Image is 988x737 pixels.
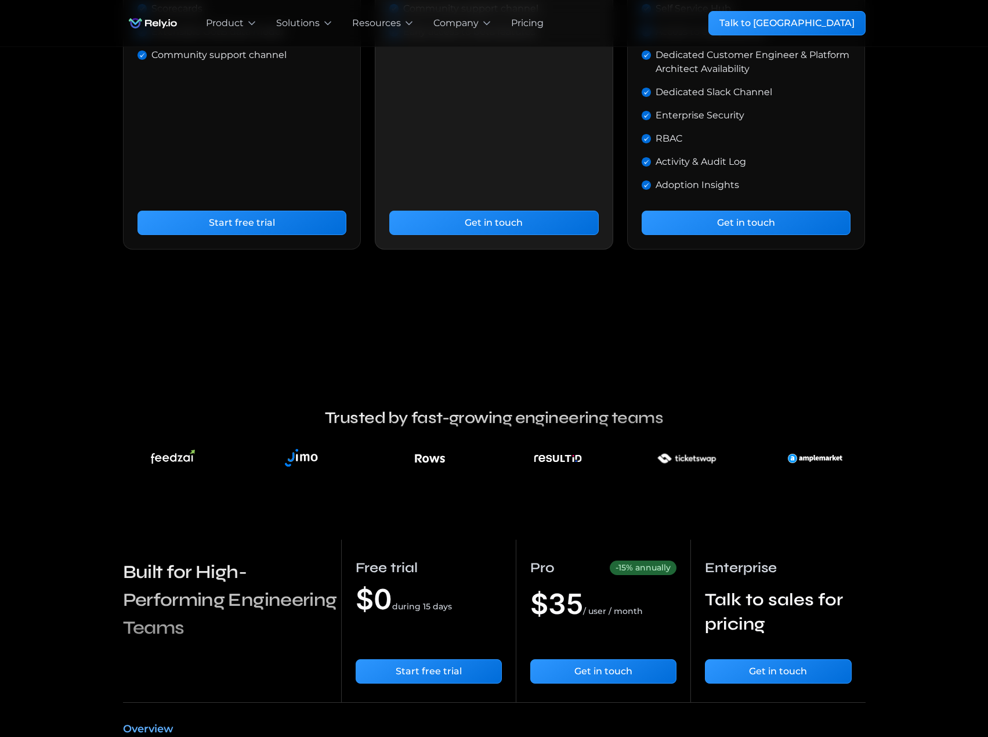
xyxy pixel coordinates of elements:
div: Get in touch [717,216,775,230]
h2: Enterprise [705,558,851,578]
div: Overview [123,721,866,737]
div: Dedicated Customer Engineer & Platform Architect Availability [656,48,851,76]
iframe: Chatbot [911,660,972,721]
a: Get in touch [530,659,676,684]
a: home [123,12,183,35]
div: Product [206,16,244,30]
h2: Pro [530,558,555,578]
div: Talk to [GEOGRAPHIC_DATA] [719,16,855,30]
div: Activity & Audit Log [656,155,746,169]
img: An illustration of an explorer using binoculars [151,450,195,467]
a: Get in touch [389,211,599,235]
a: Get in touch [642,211,851,235]
div: Get in touch [749,664,807,678]
div: -15% annually [616,562,671,574]
div: Enterprise Security [656,109,744,122]
h4: Trusted by fast-growing engineering teams [239,407,750,428]
h3: Built for High-Performing Engineering Teams [123,558,341,642]
img: An illustration of an explorer using binoculars [642,442,730,475]
a: Get in touch [705,659,851,684]
div: Dedicated Slack Channel [656,85,772,99]
div: Talk to sales for pricing [705,587,851,636]
span: / user / month [583,606,643,616]
a: Pricing [511,16,544,30]
div: Get in touch [465,216,523,230]
div: $35 [530,587,676,621]
img: Rely.io logo [123,12,183,35]
img: An illustration of an explorer using binoculars [533,442,582,475]
div: RBAC [656,132,682,146]
div: Company [433,16,479,30]
h2: Free trial [356,558,502,578]
div: Adoption Insights [656,178,739,192]
img: An illustration of an explorer using binoculars [414,442,446,475]
div: Community support channel [151,48,287,62]
div: Resources [352,16,401,30]
div: $0 [356,583,502,616]
a: Start free trial [137,211,347,235]
a: Talk to [GEOGRAPHIC_DATA] [708,11,866,35]
span: during 15 days [392,601,452,612]
div: Get in touch [574,664,632,678]
img: An illustration of an explorer using binoculars [788,442,842,475]
a: Start free trial [356,659,502,684]
img: An illustration of an explorer using binoculars [279,442,324,475]
div: Solutions [276,16,320,30]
